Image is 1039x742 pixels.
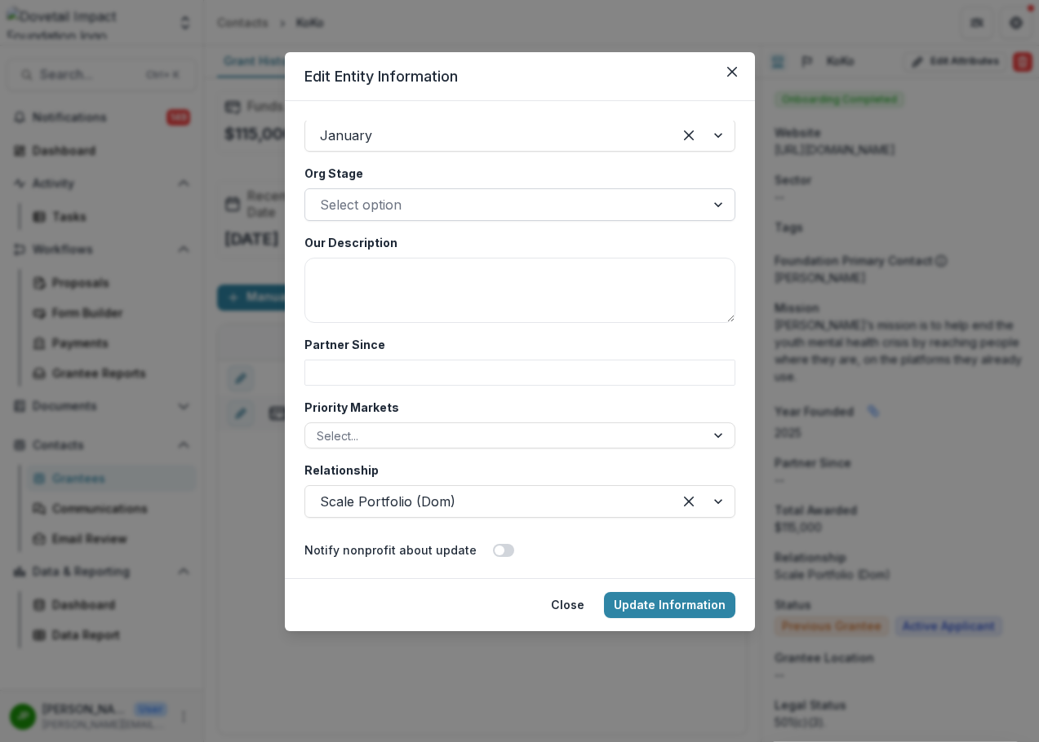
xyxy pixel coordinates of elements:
label: Partner Since [304,336,726,353]
header: Edit Entity Information [285,52,755,101]
button: Close [719,59,745,85]
div: Clear selected options [676,122,702,148]
label: Priority Markets [304,399,726,416]
label: Our Description [304,234,726,251]
div: Clear selected options [676,488,702,515]
label: Notify nonprofit about update [304,541,477,559]
button: Close [541,592,594,618]
label: Relationship [304,462,726,479]
button: Update Information [604,592,735,618]
label: Org Stage [304,165,726,182]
